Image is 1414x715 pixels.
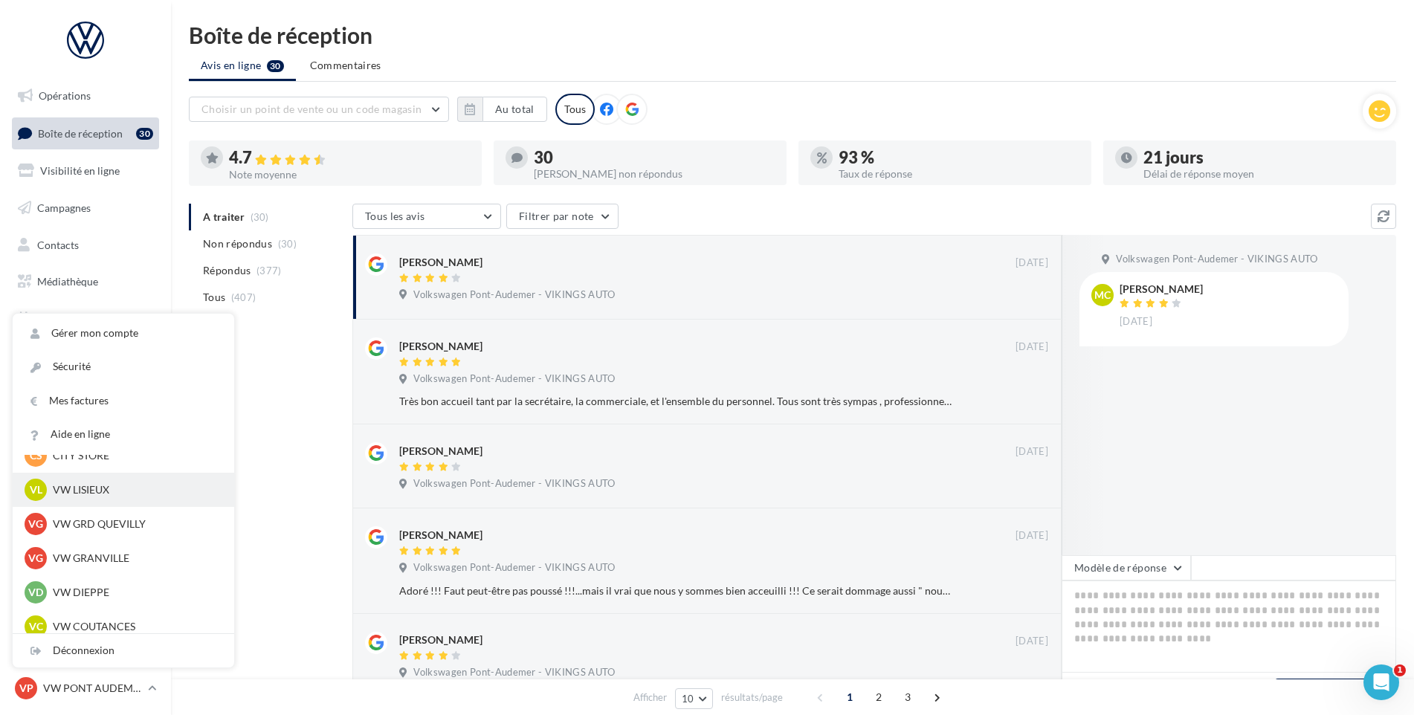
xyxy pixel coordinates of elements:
button: Tous les avis [352,204,501,229]
div: [PERSON_NAME] [399,528,482,543]
span: 3 [896,685,920,709]
div: [PERSON_NAME] [399,444,482,459]
span: 1 [1394,664,1406,676]
span: VG [28,517,43,531]
a: Opérations [9,80,162,111]
span: VC [29,619,43,634]
div: [PERSON_NAME] [399,339,482,354]
p: VW COUTANCES [53,619,216,634]
button: 10 [675,688,713,709]
a: Contacts [9,230,162,261]
div: Adoré !!! Faut peut-être pas poussé !!!...mais il vrai que nous y sommes bien acceuilli !!! Ce se... [399,583,952,598]
a: Mes factures [13,384,234,418]
span: Choisir un point de vente ou un code magasin [201,103,422,115]
p: CITY STORE [53,448,216,463]
span: Campagnes [37,201,91,214]
span: Volkswagen Pont-Audemer - VIKINGS AUTO [413,666,615,679]
p: VW GRANVILLE [53,551,216,566]
button: Au total [457,97,547,122]
span: MC [1094,288,1111,302]
div: 30 [534,149,775,166]
button: Choisir un point de vente ou un code magasin [189,97,449,122]
span: [DATE] [1016,529,1048,543]
span: [DATE] [1016,256,1048,270]
span: [DATE] [1120,315,1152,329]
div: Boîte de réception [189,24,1396,46]
span: Calendrier [37,312,87,325]
a: Sécurité [13,350,234,384]
span: résultats/page [721,690,783,705]
button: Modèle de réponse [1062,555,1191,580]
span: [DATE] [1016,635,1048,648]
a: Campagnes DataOnDemand [9,389,162,433]
span: 2 [867,685,891,709]
div: [PERSON_NAME] [1120,284,1203,294]
a: PLV et print personnalisable [9,340,162,384]
span: Non répondus [203,236,272,251]
span: Afficher [633,690,667,705]
span: Volkswagen Pont-Audemer - VIKINGS AUTO [413,477,615,491]
span: VD [28,585,43,600]
a: Calendrier [9,303,162,334]
a: Visibilité en ligne [9,155,162,187]
div: Tous [555,94,595,125]
span: VP [19,681,33,696]
span: Répondus [203,263,251,278]
span: CS [30,448,42,463]
span: Médiathèque [37,275,98,288]
p: VW LISIEUX [53,482,216,497]
div: [PERSON_NAME] [399,255,482,270]
button: Filtrer par note [506,204,619,229]
div: [PERSON_NAME] [399,632,482,647]
span: Commentaires [310,58,381,73]
span: (377) [256,265,282,276]
span: [DATE] [1016,445,1048,459]
div: Note moyenne [229,169,470,180]
span: 10 [682,693,694,705]
div: Taux de réponse [839,169,1079,179]
span: Tous les avis [365,210,425,222]
span: 1 [838,685,862,709]
span: (30) [278,238,297,250]
a: VP VW PONT AUDEMER [12,674,159,702]
span: Opérations [39,89,91,102]
p: VW DIEPPE [53,585,216,600]
span: VL [30,482,42,497]
span: [DATE] [1016,340,1048,354]
div: Délai de réponse moyen [1143,169,1384,179]
div: Déconnexion [13,634,234,667]
a: Campagnes [9,192,162,224]
div: 93 % [839,149,1079,166]
div: Très bon accueil tant par la secrétaire, la commerciale, et l'ensemble du personnel. Tous sont tr... [399,394,952,409]
span: Tous [203,290,225,305]
div: 4.7 [229,149,470,166]
span: Boîte de réception [38,126,123,139]
a: Médiathèque [9,266,162,297]
div: [PERSON_NAME] non répondus [534,169,775,179]
div: 21 jours [1143,149,1384,166]
span: Volkswagen Pont-Audemer - VIKINGS AUTO [413,288,615,302]
span: Volkswagen Pont-Audemer - VIKINGS AUTO [413,561,615,575]
a: Gérer mon compte [13,317,234,350]
span: Visibilité en ligne [40,164,120,177]
span: Contacts [37,238,79,250]
a: Aide en ligne [13,418,234,451]
iframe: Intercom live chat [1363,664,1399,700]
a: Boîte de réception30 [9,117,162,149]
span: Volkswagen Pont-Audemer - VIKINGS AUTO [413,372,615,386]
button: Au total [482,97,547,122]
p: VW GRD QUEVILLY [53,517,216,531]
span: VG [28,551,43,566]
span: (407) [231,291,256,303]
div: 30 [136,128,153,140]
p: VW PONT AUDEMER [43,681,142,696]
span: Volkswagen Pont-Audemer - VIKINGS AUTO [1116,253,1317,266]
